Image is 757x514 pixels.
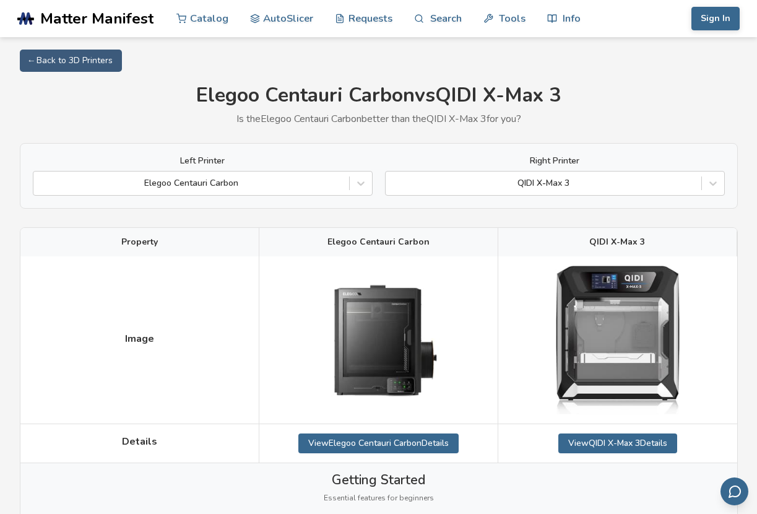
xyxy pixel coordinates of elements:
[558,433,677,453] a: ViewQIDI X-Max 3Details
[40,178,42,188] input: Elegoo Centauri Carbon
[556,266,680,414] img: QIDI X-Max 3
[327,237,430,247] span: Elegoo Centauri Carbon
[332,473,425,487] span: Getting Started
[121,237,158,247] span: Property
[125,333,154,344] span: Image
[589,237,645,247] span: QIDI X-Max 3
[691,7,740,30] button: Sign In
[385,156,725,166] label: Right Printer
[324,494,434,503] span: Essential features for beginners
[20,50,122,72] a: ← Back to 3D Printers
[298,433,459,453] a: ViewElegoo Centauri CarbonDetails
[40,10,154,27] span: Matter Manifest
[20,84,738,107] h1: Elegoo Centauri Carbon vs QIDI X-Max 3
[392,178,394,188] input: QIDI X-Max 3
[720,477,748,505] button: Send feedback via email
[33,156,373,166] label: Left Printer
[316,269,440,411] img: Elegoo Centauri Carbon
[20,113,738,124] p: Is the Elegoo Centauri Carbon better than the QIDI X-Max 3 for you?
[122,436,157,447] span: Details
